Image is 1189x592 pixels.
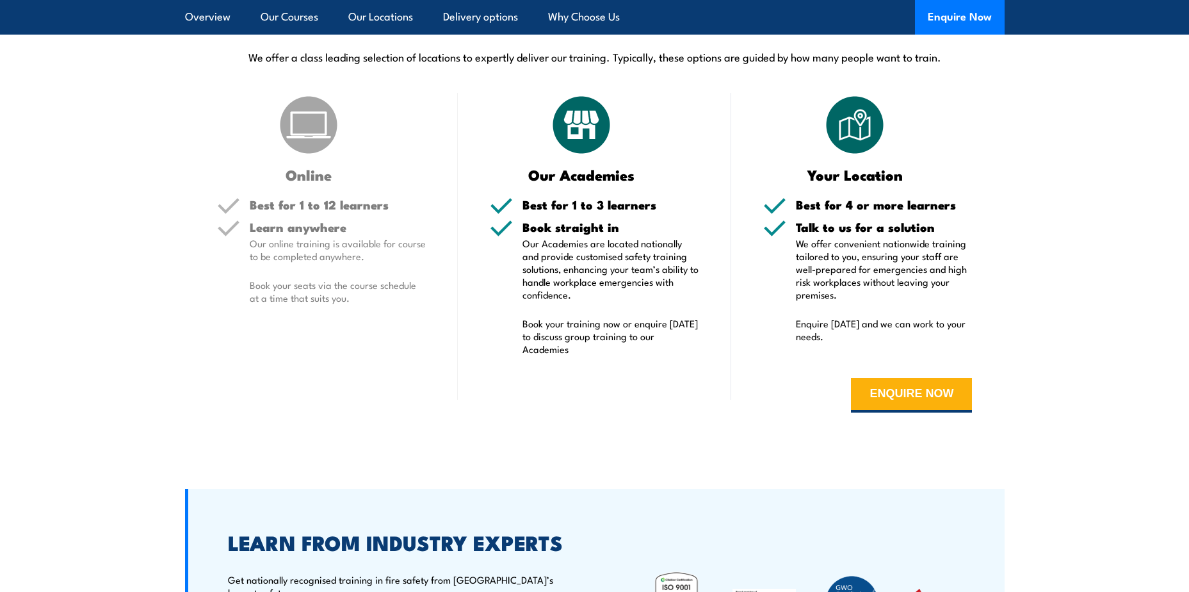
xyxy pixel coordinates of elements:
h3: Online [217,167,401,182]
p: Our Academies are located nationally and provide customised safety training solutions, enhancing ... [522,237,699,301]
h2: LEARN FROM INDUSTRY EXPERTS [228,533,563,551]
h3: Your Location [763,167,947,182]
p: Enquire [DATE] and we can work to your needs. [796,317,973,343]
h5: Best for 4 or more learners [796,199,973,211]
p: We offer a class leading selection of locations to expertly deliver our training. Typically, thes... [185,49,1005,64]
h5: Book straight in [522,221,699,233]
h3: Our Academies [490,167,674,182]
h5: Learn anywhere [250,221,426,233]
h5: Best for 1 to 3 learners [522,199,699,211]
button: ENQUIRE NOW [851,378,972,413]
p: We offer convenient nationwide training tailored to you, ensuring your staff are well-prepared fo... [796,237,973,301]
p: Book your training now or enquire [DATE] to discuss group training to our Academies [522,317,699,356]
h5: Best for 1 to 12 learners [250,199,426,211]
p: Book your seats via the course schedule at a time that suits you. [250,279,426,304]
p: Our online training is available for course to be completed anywhere. [250,237,426,263]
h5: Talk to us for a solution [796,221,973,233]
